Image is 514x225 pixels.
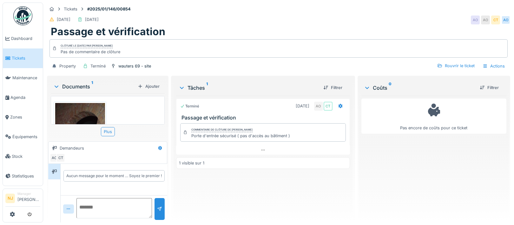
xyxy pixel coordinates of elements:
[389,84,392,92] sup: 0
[3,68,43,88] a: Maintenance
[206,84,208,92] sup: 1
[481,16,490,24] div: AO
[51,26,165,38] h1: Passage et vérification
[101,127,115,136] div: Plus
[17,191,40,205] li: [PERSON_NAME]
[64,6,77,12] div: Tickets
[324,102,333,111] div: CT
[59,63,76,69] div: Property
[3,166,43,186] a: Statistiques
[179,84,318,92] div: Tâches
[61,49,120,55] div: Pas de commentaire de clôture
[90,63,106,69] div: Terminé
[3,48,43,68] a: Tickets
[5,194,15,203] li: NJ
[50,153,59,162] div: AO
[471,16,480,24] div: AO
[3,127,43,147] a: Équipements
[435,61,477,70] div: Rouvrir le ticket
[12,75,40,81] span: Maintenance
[91,83,93,90] sup: 1
[10,114,40,120] span: Zones
[13,6,32,25] img: Badge_color-CXgf-gQk.svg
[135,82,162,91] div: Ajouter
[191,128,253,132] div: Commentaire de clôture de [PERSON_NAME]
[3,88,43,107] a: Agenda
[118,63,151,69] div: wauters 69 - site
[3,29,43,48] a: Dashboard
[11,35,40,42] span: Dashboard
[61,44,113,48] div: Clôturé le [DATE] par [PERSON_NAME]
[191,133,290,139] div: Porte d'entrée sécurisé ( pas d'accès au bâtiment )
[491,16,500,24] div: CT
[181,115,347,121] h3: Passage et vérification
[66,173,162,179] div: Aucun message pour le moment … Soyez le premier !
[480,61,508,71] div: Actions
[60,145,84,151] div: Demandeurs
[314,102,323,111] div: AO
[12,134,40,140] span: Équipements
[364,84,475,92] div: Coûts
[3,146,43,166] a: Stock
[55,103,105,211] img: viy6qdw7zk9yz9v9gyyzx3q6jiel
[85,6,133,12] strong: #2025/01/146/00854
[179,160,204,166] div: 1 visible sur 1
[180,104,199,109] div: Terminé
[12,153,40,159] span: Stock
[12,55,40,61] span: Tickets
[12,173,40,179] span: Statistiques
[57,16,70,22] div: [DATE]
[53,83,135,90] div: Documents
[366,101,502,131] div: Pas encore de coûts pour ce ticket
[477,83,501,92] div: Filtrer
[3,107,43,127] a: Zones
[85,16,99,22] div: [DATE]
[296,103,309,109] div: [DATE]
[501,16,510,24] div: AO
[5,191,40,207] a: NJ Manager[PERSON_NAME]
[10,94,40,100] span: Agenda
[56,153,65,162] div: CT
[321,83,345,92] div: Filtrer
[17,191,40,196] div: Manager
